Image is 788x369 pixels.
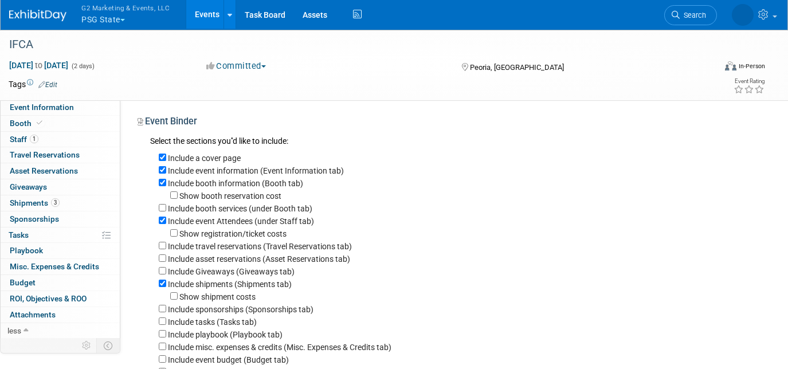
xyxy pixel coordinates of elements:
span: less [7,326,21,335]
i: Booth reservation complete [37,120,42,126]
span: ROI, Objectives & ROO [10,294,87,303]
button: Committed [202,60,270,72]
span: Event Information [10,103,74,112]
span: Sponsorships [10,214,59,223]
span: G2 Marketing & Events, LLC [81,2,170,14]
a: Event Information [1,100,120,115]
span: Booth [10,119,45,128]
a: Shipments3 [1,195,120,211]
span: Playbook [10,246,43,255]
span: Giveaways [10,182,47,191]
label: Show registration/ticket costs [179,229,287,238]
a: Asset Reservations [1,163,120,179]
span: Shipments [10,198,60,207]
a: Budget [1,275,120,291]
label: Include tasks (Tasks tab) [168,317,257,327]
a: Booth [1,116,120,131]
span: Staff [10,135,38,144]
span: Search [680,11,706,19]
a: Tasks [1,227,120,243]
a: ROI, Objectives & ROO [1,291,120,307]
label: Show shipment costs [179,292,256,301]
label: Include asset reservations (Asset Reservations tab) [168,254,350,264]
label: Include travel reservations (Travel Reservations tab) [168,242,352,251]
span: [DATE] [DATE] [9,60,69,70]
label: Include shipments (Shipments tab) [168,280,292,289]
td: Toggle Event Tabs [97,338,120,353]
label: Include sponsorships (Sponsorships tab) [168,305,313,314]
label: Include booth information (Booth tab) [168,179,303,188]
label: Include playbook (Playbook tab) [168,330,283,339]
img: Format-Inperson.png [725,61,736,70]
span: Peoria, [GEOGRAPHIC_DATA] [470,63,564,72]
span: Attachments [10,310,56,319]
a: Attachments [1,307,120,323]
span: Tasks [9,230,29,240]
a: Sponsorships [1,211,120,227]
span: Travel Reservations [10,150,80,159]
a: Misc. Expenses & Credits [1,259,120,274]
a: Search [664,5,717,25]
span: Budget [10,278,36,287]
td: Personalize Event Tab Strip [77,338,97,353]
div: Event Binder [138,115,756,132]
a: Travel Reservations [1,147,120,163]
img: ExhibitDay [9,10,66,21]
a: Giveaways [1,179,120,195]
a: Staff1 [1,132,120,147]
span: to [33,61,44,70]
span: (2 days) [70,62,95,70]
span: Asset Reservations [10,166,78,175]
label: Show booth reservation cost [179,191,281,201]
div: In-Person [738,62,765,70]
label: Include misc. expenses & credits (Misc. Expenses & Credits tab) [168,343,391,352]
td: Tags [9,78,57,90]
span: Misc. Expenses & Credits [10,262,99,271]
label: Include booth services (under Booth tab) [168,204,312,213]
span: 1 [30,135,38,143]
label: Include Giveaways (Giveaways tab) [168,267,295,276]
a: less [1,323,120,339]
a: Edit [38,81,57,89]
label: Include event Attendees (under Staff tab) [168,217,314,226]
label: Include event budget (Budget tab) [168,355,289,364]
a: Playbook [1,243,120,258]
span: 3 [51,198,60,207]
div: Select the sections you''d like to include: [150,135,756,148]
img: Laine Butler [732,4,754,26]
div: IFCA [5,34,701,55]
div: Event Rating [734,78,765,84]
label: Include event information (Event Information tab) [168,166,344,175]
label: Include a cover page [168,154,241,163]
div: Event Format [653,60,765,77]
